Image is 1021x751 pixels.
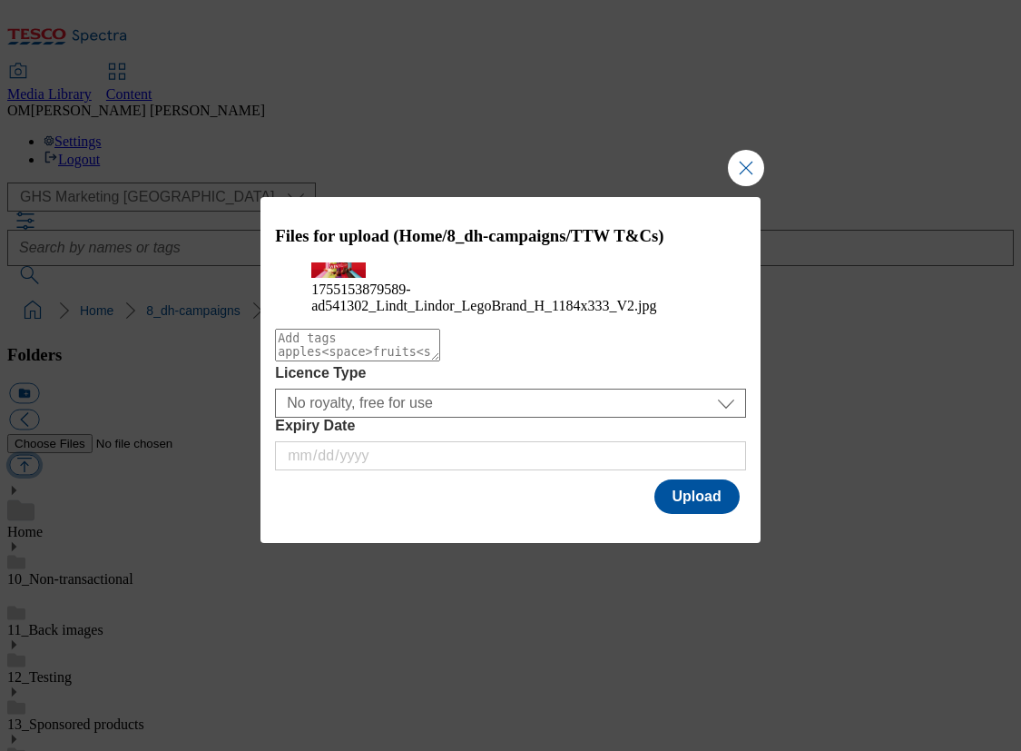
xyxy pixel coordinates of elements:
label: Licence Type [275,365,746,381]
button: Upload [654,479,740,514]
figcaption: 1755153879589-ad541302_Lindt_Lindor_LegoBrand_H_1184x333_V2.jpg [311,282,710,314]
div: Modal [260,197,761,544]
button: Close Modal [728,150,764,186]
img: preview [311,262,366,278]
h3: Files for upload (Home/8_dh-campaigns/TTW T&Cs) [275,226,746,246]
label: Expiry Date [275,418,746,434]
